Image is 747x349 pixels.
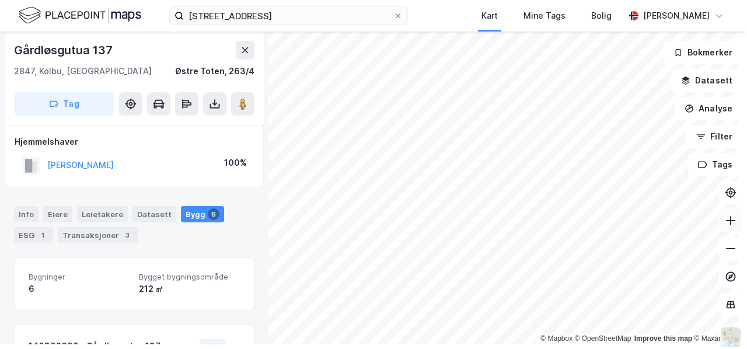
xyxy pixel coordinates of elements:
[121,229,133,241] div: 3
[481,9,498,23] div: Kart
[181,206,224,222] div: Bygg
[14,227,53,243] div: ESG
[175,64,254,78] div: Østre Toten, 263/4
[29,282,130,296] div: 6
[37,229,48,241] div: 1
[643,9,710,23] div: [PERSON_NAME]
[523,9,566,23] div: Mine Tags
[132,206,176,222] div: Datasett
[184,7,393,25] input: Søk på adresse, matrikkel, gårdeiere, leietakere eller personer
[139,272,240,282] span: Bygget bygningsområde
[29,272,130,282] span: Bygninger
[689,293,747,349] div: Kontrollprogram for chat
[224,156,247,170] div: 100%
[208,208,219,220] div: 6
[77,206,128,222] div: Leietakere
[634,334,692,343] a: Improve this map
[664,41,742,64] button: Bokmerker
[688,153,742,176] button: Tags
[14,206,39,222] div: Info
[686,125,742,148] button: Filter
[591,9,612,23] div: Bolig
[671,69,742,92] button: Datasett
[14,41,115,60] div: Gårdløsgutua 137
[58,227,138,243] div: Transaksjoner
[139,282,240,296] div: 212 ㎡
[14,64,152,78] div: 2847, Kolbu, [GEOGRAPHIC_DATA]
[675,97,742,120] button: Analyse
[540,334,573,343] a: Mapbox
[575,334,631,343] a: OpenStreetMap
[689,293,747,349] iframe: Chat Widget
[19,5,141,26] img: logo.f888ab2527a4732fd821a326f86c7f29.svg
[43,206,72,222] div: Eiere
[14,92,114,116] button: Tag
[15,135,254,149] div: Hjemmelshaver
